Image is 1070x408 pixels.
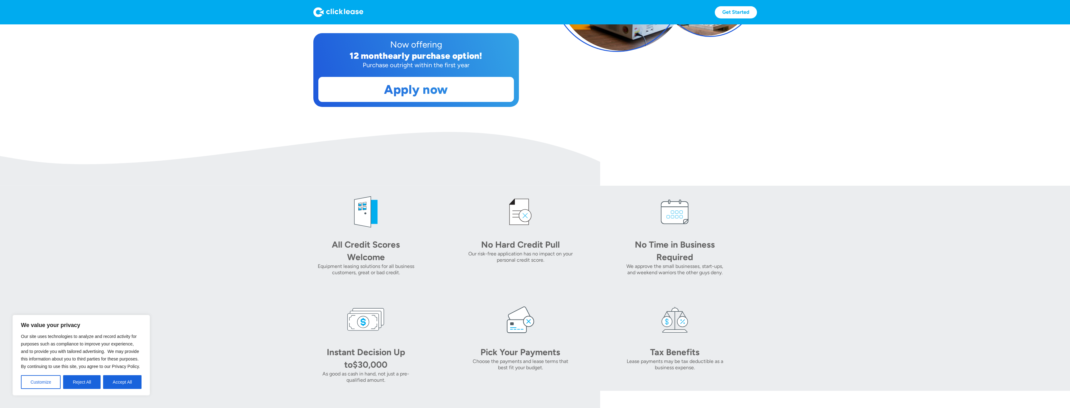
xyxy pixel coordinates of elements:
[21,375,61,389] button: Customize
[631,346,719,358] div: Tax Benefits
[313,371,419,383] div: As good as cash in hand, not just a pre-qualified amount.
[622,263,728,276] div: We approve the small businesses, start-ups, and weekend warriors the other guys deny.
[347,193,385,231] img: welcome icon
[318,38,514,51] div: Now offering
[313,263,419,276] div: Equipment leasing solutions for all business customers, great or bad credit.
[656,301,694,338] img: tax icon
[502,301,539,338] img: card icon
[477,346,564,358] div: Pick Your Payments
[347,301,385,338] img: money icon
[21,334,140,369] span: Our site uses technologies to analyze and record activity for purposes such as compliance to impr...
[502,193,539,231] img: credit icon
[322,238,410,263] div: All Credit Scores Welcome
[715,6,757,18] a: Get Started
[353,359,387,370] div: $30,000
[318,61,514,69] div: Purchase outright within the first year
[622,358,728,371] div: Lease payments may be tax deductible as a business expense.
[327,347,405,370] div: Instant Decision Up to
[468,358,573,371] div: Choose the payments and lease terms that best fit your budget.
[656,193,694,231] img: calendar icon
[631,238,719,263] div: No Time in Business Required
[313,7,363,17] img: Logo
[468,251,573,263] div: Our risk-free application has no impact on your personal credit score.
[21,321,142,329] p: We value your privacy
[319,77,514,102] a: Apply now
[350,50,388,61] div: 12 month
[477,238,564,251] div: No Hard Credit Pull
[12,315,150,395] div: We value your privacy
[63,375,101,389] button: Reject All
[388,50,482,61] div: early purchase option!
[103,375,142,389] button: Accept All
